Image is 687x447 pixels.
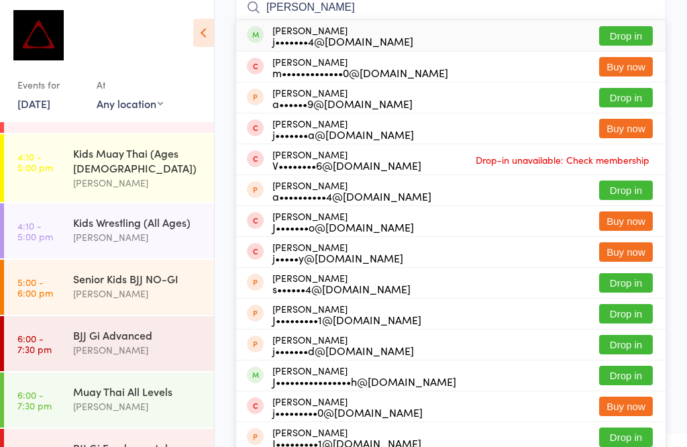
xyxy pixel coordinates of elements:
div: [PERSON_NAME] [272,211,414,232]
div: [PERSON_NAME] [272,25,413,46]
div: [PERSON_NAME] [272,303,421,325]
div: m•••••••••••••0@[DOMAIN_NAME] [272,67,448,78]
div: [PERSON_NAME] [272,180,431,201]
div: J••••••••••••••••h@[DOMAIN_NAME] [272,376,456,387]
div: j•••••••d@[DOMAIN_NAME] [272,345,414,356]
div: [PERSON_NAME] [73,230,203,245]
button: Buy now [599,211,653,231]
div: V••••••••6@[DOMAIN_NAME] [272,160,421,170]
a: 6:00 -7:30 pmBJJ Gi Advanced[PERSON_NAME] [4,316,214,371]
div: a••••••••••4@[DOMAIN_NAME] [272,191,431,201]
div: J•••••••••1@[DOMAIN_NAME] [272,314,421,325]
div: [PERSON_NAME] [272,118,414,140]
button: Drop in [599,304,653,324]
div: Any location [97,96,163,111]
div: [PERSON_NAME] [73,175,203,191]
div: j•••••••4@[DOMAIN_NAME] [272,36,413,46]
div: [PERSON_NAME] [272,242,403,263]
div: j•••••••••0@[DOMAIN_NAME] [272,407,423,417]
a: 5:00 -6:00 pmSenior Kids BJJ NO-GI[PERSON_NAME] [4,260,214,315]
time: 4:10 - 5:00 pm [17,220,53,242]
time: 6:00 - 7:30 pm [17,333,52,354]
div: [PERSON_NAME] [272,365,456,387]
button: Drop in [599,273,653,293]
button: Drop in [599,181,653,200]
button: Buy now [599,119,653,138]
div: Kids Muay Thai (Ages [DEMOGRAPHIC_DATA]) [73,146,203,175]
div: Senior Kids BJJ NO-GI [73,271,203,286]
time: 6:00 - 7:30 pm [17,389,52,411]
button: Drop in [599,88,653,107]
time: 4:10 - 5:00 pm [17,151,53,172]
div: [PERSON_NAME] [272,272,411,294]
div: Kids Wrestling (All Ages) [73,215,203,230]
a: [DATE] [17,96,50,111]
div: [PERSON_NAME] [272,87,413,109]
div: At [97,74,163,96]
div: j•••••y@[DOMAIN_NAME] [272,252,403,263]
button: Buy now [599,57,653,77]
div: [PERSON_NAME] [73,399,203,414]
div: [PERSON_NAME] [73,286,203,301]
button: Drop in [599,335,653,354]
div: j•••••••a@[DOMAIN_NAME] [272,129,414,140]
span: Drop-in unavailable: Check membership [472,150,653,170]
button: Drop in [599,26,653,46]
button: Buy now [599,397,653,416]
div: [PERSON_NAME] [73,342,203,358]
time: 5:00 - 6:00 pm [17,277,53,298]
button: Drop in [599,428,653,447]
button: Drop in [599,366,653,385]
a: 4:10 -5:00 pmKids Wrestling (All Ages)[PERSON_NAME] [4,203,214,258]
img: Dominance MMA Thomastown [13,10,64,60]
div: a••••••9@[DOMAIN_NAME] [272,98,413,109]
div: s••••••4@[DOMAIN_NAME] [272,283,411,294]
div: J•••••••o@[DOMAIN_NAME] [272,221,414,232]
button: Buy now [599,242,653,262]
div: BJJ Gi Advanced [73,328,203,342]
div: Events for [17,74,83,96]
a: 4:10 -5:00 pmKids Muay Thai (Ages [DEMOGRAPHIC_DATA])[PERSON_NAME] [4,134,214,202]
div: Muay Thai All Levels [73,384,203,399]
a: 6:00 -7:30 pmMuay Thai All Levels[PERSON_NAME] [4,372,214,428]
div: [PERSON_NAME] [272,56,448,78]
div: [PERSON_NAME] [272,396,423,417]
div: [PERSON_NAME] [272,149,421,170]
div: [PERSON_NAME] [272,334,414,356]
